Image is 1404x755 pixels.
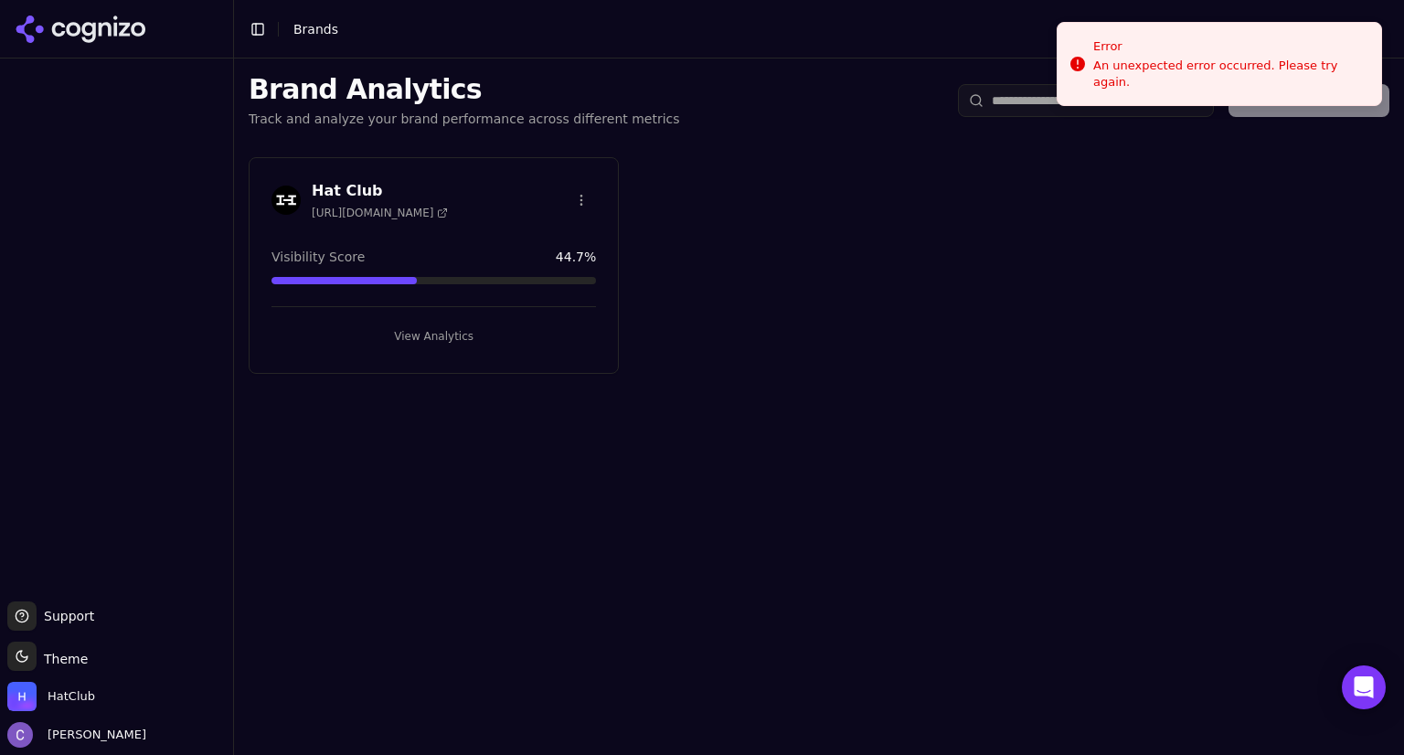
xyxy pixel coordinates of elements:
[249,73,680,106] h1: Brand Analytics
[556,248,596,266] span: 44.7 %
[312,206,448,220] span: [URL][DOMAIN_NAME]
[37,607,94,625] span: Support
[293,20,1353,38] nav: breadcrumb
[40,727,146,743] span: [PERSON_NAME]
[271,322,596,351] button: View Analytics
[48,688,95,705] span: HatClub
[37,652,88,666] span: Theme
[293,22,338,37] span: Brands
[271,186,301,215] img: Hat Club
[1093,58,1367,90] div: An unexpected error occurred. Please try again.
[1093,37,1367,56] div: Error
[312,180,448,202] h3: Hat Club
[7,682,37,711] img: HatClub
[1342,665,1386,709] div: Open Intercom Messenger
[249,110,680,128] p: Track and analyze your brand performance across different metrics
[7,682,95,711] button: Open organization switcher
[7,722,146,748] button: Open user button
[7,722,33,748] img: Chris Hayes
[271,248,365,266] span: Visibility Score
